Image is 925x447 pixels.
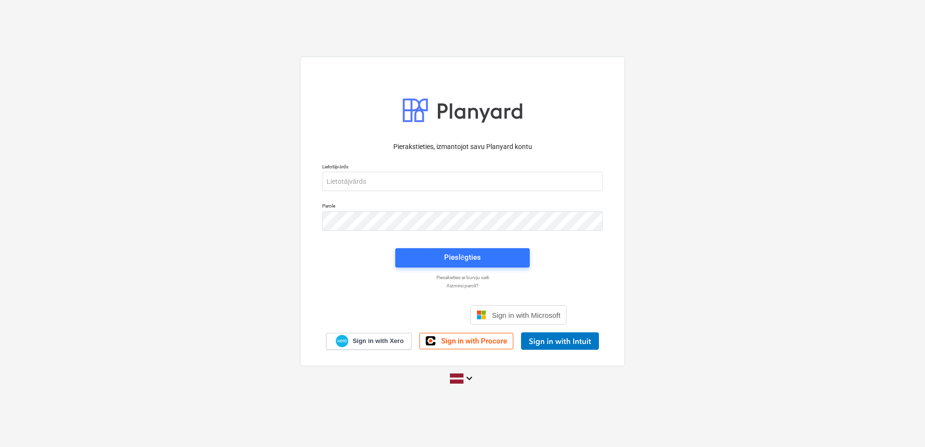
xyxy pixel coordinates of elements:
[322,172,603,191] input: Lietotājvārds
[322,164,603,172] p: Lietotājvārds
[317,283,608,289] a: Aizmirsi paroli?
[317,274,608,281] a: Piesakieties ar burvju saiti
[353,337,403,345] span: Sign in with Xero
[444,251,481,264] div: Pieslēgties
[419,333,513,349] a: Sign in with Procore
[322,203,603,211] p: Parole
[477,310,486,320] img: Microsoft logo
[336,335,348,348] img: Xero logo
[441,337,507,345] span: Sign in with Procore
[492,311,561,319] span: Sign in with Microsoft
[326,333,412,350] a: Sign in with Xero
[463,372,475,384] i: keyboard_arrow_down
[322,142,603,152] p: Pierakstieties, izmantojot savu Planyard kontu
[354,304,467,326] iframe: Poga Pierakstīties ar Google kontu
[395,248,530,268] button: Pieslēgties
